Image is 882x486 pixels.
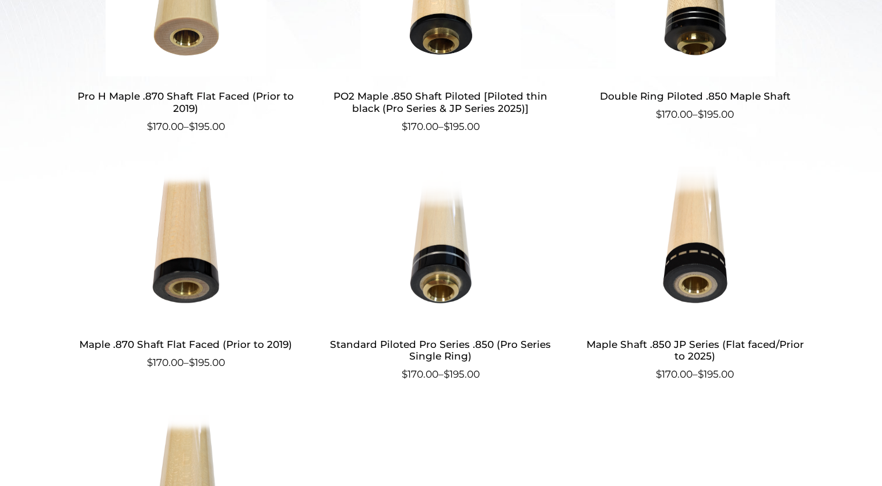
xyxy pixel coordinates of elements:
a: Maple .870 Shaft Flat Faced (Prior to 2019) $170.00–$195.00 [73,167,300,370]
bdi: 195.00 [189,121,225,132]
h2: Pro H Maple .870 Shaft Flat Faced (Prior to 2019) [73,86,300,119]
bdi: 195.00 [189,357,225,368]
bdi: 170.00 [402,368,438,380]
h2: Standard Piloted Pro Series .850 (Pro Series Single Ring) [327,333,554,367]
bdi: 195.00 [698,108,734,120]
span: $ [147,121,153,132]
img: Standard Piloted Pro Series .850 (Pro Series Single Ring) [327,167,554,324]
span: $ [402,368,407,380]
span: $ [402,121,407,132]
h2: Maple Shaft .850 JP Series (Flat faced/Prior to 2025) [582,333,809,367]
span: – [73,355,300,371]
span: $ [444,121,449,132]
bdi: 195.00 [444,368,480,380]
span: – [582,367,809,382]
bdi: 170.00 [147,121,184,132]
a: Standard Piloted Pro Series .850 (Pro Series Single Ring) $170.00–$195.00 [327,167,554,382]
span: – [327,367,554,382]
a: Maple Shaft .850 JP Series (Flat faced/Prior to 2025) $170.00–$195.00 [582,167,809,382]
span: $ [444,368,449,380]
bdi: 170.00 [656,108,693,120]
img: Maple .870 Shaft Flat Faced (Prior to 2019) [73,167,300,324]
span: – [582,107,809,122]
span: $ [698,368,704,380]
bdi: 195.00 [698,368,734,380]
span: – [327,119,554,135]
span: $ [698,108,704,120]
span: $ [189,121,195,132]
bdi: 170.00 [656,368,693,380]
span: $ [189,357,195,368]
bdi: 170.00 [402,121,438,132]
h2: PO2 Maple .850 Shaft Piloted [Piloted thin black (Pro Series & JP Series 2025)] [327,86,554,119]
span: $ [147,357,153,368]
span: $ [656,108,662,120]
h2: Double Ring Piloted .850 Maple Shaft [582,86,809,107]
bdi: 195.00 [444,121,480,132]
img: Maple Shaft .850 JP Series (Flat faced/Prior to 2025) [582,167,809,324]
h2: Maple .870 Shaft Flat Faced (Prior to 2019) [73,333,300,355]
bdi: 170.00 [147,357,184,368]
span: $ [656,368,662,380]
span: – [73,119,300,135]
